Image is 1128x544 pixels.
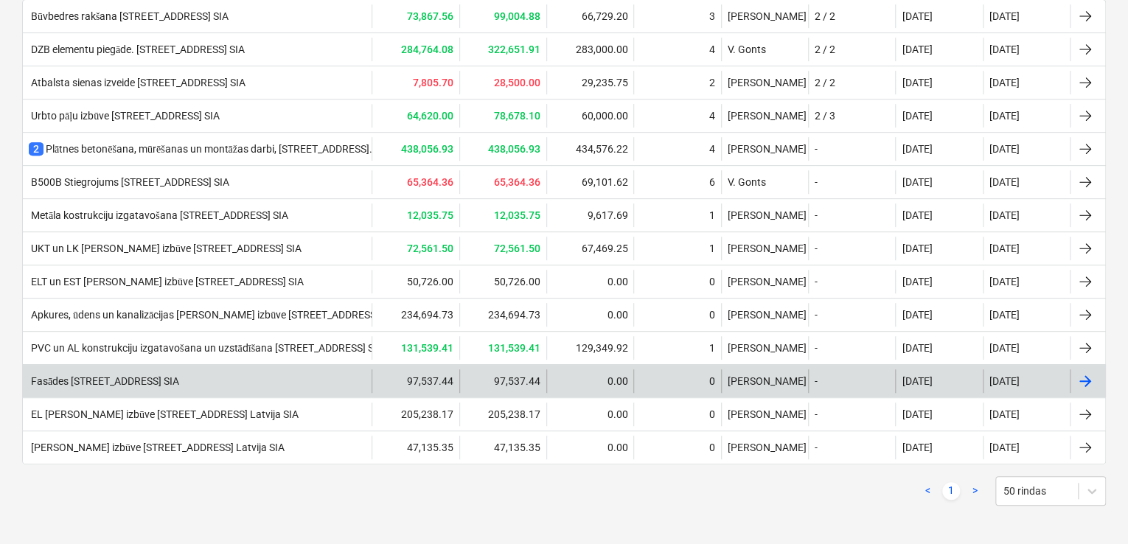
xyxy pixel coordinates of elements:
div: [DATE] [902,77,932,88]
div: 47,135.35 [372,436,459,459]
div: [DATE] [902,110,932,122]
div: [DATE] [989,442,1020,453]
div: 6 [709,176,715,188]
b: 65,364.36 [407,176,453,188]
div: - [815,276,818,287]
div: Plātnes betonēšana, mūrēšanas un montāžas darbi, [STREET_ADDRESS]. kārta [29,142,397,156]
div: 50,726.00 [459,270,546,293]
a: Next page [966,482,983,500]
div: Chat Widget [1054,473,1128,544]
div: 0.00 [546,402,633,426]
a: Page 1 is your current page [942,482,960,500]
div: Būvbedres rakšana [STREET_ADDRESS] SIA [29,10,228,23]
div: [DATE] [902,442,932,453]
div: - [815,243,818,254]
div: 205,238.17 [459,402,546,426]
div: [DATE] [902,408,932,420]
div: [PERSON_NAME] Grāmatnieks [721,104,808,128]
div: - [815,408,818,420]
div: [PERSON_NAME] Grāmatnieks [721,402,808,426]
div: 9,617.69 [546,203,633,227]
div: 1 [709,342,715,354]
b: 7,805.70 [413,77,453,88]
div: - [815,176,818,188]
div: [DATE] [902,143,932,155]
div: 2 / 2 [815,77,835,88]
div: 0.00 [546,303,633,327]
div: Metāla kostrukciju izgatavošana [STREET_ADDRESS] SIA [29,209,288,222]
div: - [815,209,818,221]
div: 1 [709,209,715,221]
div: [DATE] [902,342,932,354]
div: 0 [709,442,715,453]
div: - [815,342,818,354]
div: 205,238.17 [372,402,459,426]
div: [DATE] [989,10,1020,22]
div: [DATE] [989,342,1020,354]
div: [PERSON_NAME] Grāmatnieks [721,137,808,161]
div: B500B Stiegrojums [STREET_ADDRESS] SIA [29,176,229,188]
b: 72,561.50 [407,243,453,254]
div: [DATE] [902,10,932,22]
div: - [815,375,818,387]
b: 12,035.75 [407,209,453,221]
div: 3 [709,10,715,22]
div: 129,349.92 [546,336,633,360]
div: 97,537.44 [459,369,546,393]
b: 28,500.00 [494,77,540,88]
b: 65,364.36 [494,176,540,188]
div: - [815,143,818,155]
div: EL [PERSON_NAME] izbūve [STREET_ADDRESS] Latvija SIA [29,408,299,421]
div: 0 [709,375,715,387]
div: [DATE] [902,176,932,188]
div: Urbto pāļu izbūve [STREET_ADDRESS] SIA [29,110,220,122]
div: 47,135.35 [459,436,546,459]
a: Previous page [919,482,936,500]
div: [DATE] [989,375,1020,387]
div: DZB elementu piegāde. [STREET_ADDRESS] SIA [29,43,245,56]
b: 322,651.91 [488,43,540,55]
div: 2 / 3 [815,110,835,122]
div: V. Gonts [721,170,808,194]
div: 4 [709,143,715,155]
b: 99,004.88 [494,10,540,22]
div: [PERSON_NAME] Grāmatnieks [721,237,808,260]
div: [PERSON_NAME] Grāmatnieks [721,336,808,360]
div: 2 / 2 [815,43,835,55]
div: V. Gonts [721,38,808,61]
div: 0 [709,276,715,287]
div: [PERSON_NAME] Grāmatnieks [721,369,808,393]
div: [DATE] [989,110,1020,122]
div: 0.00 [546,369,633,393]
b: 12,035.75 [494,209,540,221]
b: 131,539.41 [488,342,540,354]
div: - [815,309,818,321]
div: [DATE] [902,276,932,287]
div: 50,726.00 [372,270,459,293]
div: [DATE] [989,309,1020,321]
div: [DATE] [902,243,932,254]
div: Apkures, ūdens un kanalizācijas [PERSON_NAME] izbūve [STREET_ADDRESS] SIA [29,309,397,321]
div: [DATE] [989,176,1020,188]
div: 2 [709,77,715,88]
div: [DATE] [989,276,1020,287]
div: 67,469.25 [546,237,633,260]
div: [DATE] [989,408,1020,420]
div: [PERSON_NAME] Grāmatnieks [721,4,808,28]
div: [PERSON_NAME] Grāmatnieks [721,270,808,293]
span: 2 [29,142,43,156]
div: UKT un LK [PERSON_NAME] izbūve [STREET_ADDRESS] SIA [29,243,302,255]
div: [PERSON_NAME] izbūve [STREET_ADDRESS] Latvija SIA [29,442,285,454]
div: [PERSON_NAME] Grāmatnieks [721,203,808,227]
b: 438,056.93 [488,143,540,155]
div: [DATE] [989,243,1020,254]
div: 4 [709,110,715,122]
div: [DATE] [902,375,932,387]
div: [PERSON_NAME] Grāmatnieks [721,303,808,327]
b: 438,056.93 [401,143,453,155]
b: 73,867.56 [407,10,453,22]
div: 0 [709,309,715,321]
b: 131,539.41 [401,342,453,354]
div: [PERSON_NAME] Grāmatnieks [721,436,808,459]
div: [DATE] [989,143,1020,155]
